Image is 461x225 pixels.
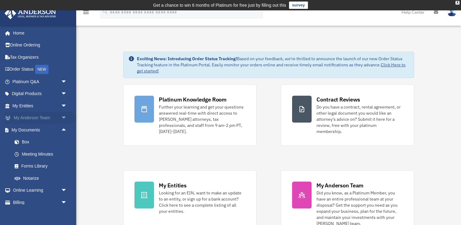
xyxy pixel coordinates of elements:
[316,182,363,189] div: My Anderson Team
[4,124,76,136] a: My Documentsarrow_drop_up
[316,104,403,135] div: Do you have a contract, rental agreement, or other legal document you would like an attorney's ad...
[4,63,76,76] a: Order StatusNEW
[82,11,90,16] a: menu
[447,8,456,17] img: User Pic
[4,76,76,88] a: Platinum Q&Aarrow_drop_down
[281,84,414,146] a: Contract Reviews Do you have a contract, rental agreement, or other legal document you would like...
[9,160,76,172] a: Forms Library
[61,100,73,112] span: arrow_drop_down
[4,39,76,51] a: Online Ordering
[9,148,76,160] a: Meeting Minutes
[61,112,73,124] span: arrow_drop_down
[137,62,406,74] a: Click Here to get started!
[289,2,308,9] a: survey
[4,184,76,197] a: Online Learningarrow_drop_down
[456,1,459,5] div: close
[35,65,48,74] div: NEW
[159,182,186,189] div: My Entities
[123,84,256,146] a: Platinum Knowledge Room Further your learning and get your questions answered real-time with dire...
[4,196,76,208] a: Billingarrow_drop_down
[137,56,409,74] div: Based on your feedback, we're thrilled to announce the launch of our new Order Status Tracking fe...
[9,136,76,148] a: Box
[61,88,73,100] span: arrow_drop_down
[3,7,58,19] img: Anderson Advisors Platinum Portal
[4,27,73,39] a: Home
[4,51,76,63] a: Tax Organizers
[153,2,286,9] div: Get a chance to win 6 months of Platinum for free just by filling out this
[4,88,76,100] a: Digital Productsarrow_drop_down
[61,196,73,209] span: arrow_drop_down
[4,100,76,112] a: My Entitiesarrow_drop_down
[4,112,76,124] a: My Anderson Teamarrow_drop_down
[159,96,227,103] div: Platinum Knowledge Room
[9,172,76,184] a: Notarize
[137,56,237,61] strong: Exciting News: Introducing Order Status Tracking!
[159,104,245,135] div: Further your learning and get your questions answered real-time with direct access to [PERSON_NAM...
[102,8,109,15] i: search
[61,124,73,136] span: arrow_drop_up
[316,96,360,103] div: Contract Reviews
[159,190,245,214] div: Looking for an EIN, want to make an update to an entity, or sign up for a bank account? Click her...
[61,76,73,88] span: arrow_drop_down
[61,184,73,197] span: arrow_drop_down
[82,9,90,16] i: menu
